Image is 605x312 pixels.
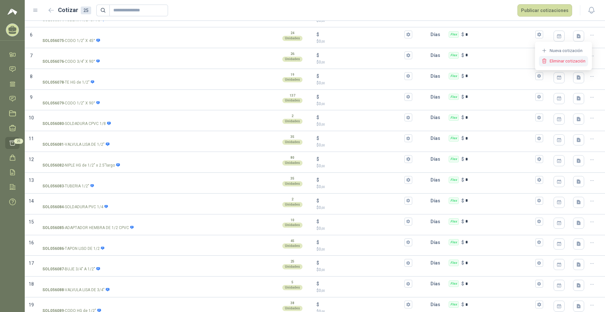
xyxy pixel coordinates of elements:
span: ,00 [321,268,325,272]
button: Flex $ [535,72,543,80]
input: SOL056085-ADAPTADOR HEMBRA DE 1/2 CPVC [42,219,163,224]
button: Flex $ [535,238,543,246]
input: Flex $ [465,157,534,162]
div: Unidades [282,119,302,124]
p: Días [430,194,443,207]
span: 9 [30,95,33,100]
button: Publicar cotizaciones [517,4,572,17]
div: Flex [449,94,459,100]
p: 19 [290,72,294,77]
button: Flex $ [535,301,543,308]
p: Días [430,90,443,103]
button: $$0,00 [404,301,412,308]
input: $$0,00 [320,302,403,307]
p: Días [430,111,443,124]
span: 6 [30,32,33,37]
strong: SOL056081 [42,142,64,148]
input: SOL056076-CODO 3/4" X 90° [42,53,163,58]
div: Flex [449,260,459,266]
input: $$0,00 [320,53,403,58]
div: Unidades [282,36,302,41]
div: Unidades [282,57,302,62]
input: $$0,00 [320,94,403,99]
p: $ [317,225,412,232]
p: 26 [290,51,294,57]
div: Flex [449,197,459,204]
span: 12 [29,157,34,162]
input: Flex $ [465,198,534,203]
input: $$0,00 [320,281,403,286]
span: 25 [14,139,23,144]
input: SOL056080-SOLDADURA CPVC 1/8 [42,115,163,120]
div: Flex [449,135,459,142]
span: ,00 [321,61,325,64]
button: $$0,00 [404,259,412,267]
input: $$0,00 [320,115,403,120]
span: ,00 [321,143,325,147]
span: ,00 [321,164,325,168]
input: Flex $ [465,219,534,224]
strong: SOL056086 [42,246,64,252]
p: $ [317,176,319,183]
p: $ [461,31,464,38]
span: 15 [29,219,34,224]
p: $ [317,156,319,163]
div: Flex [449,31,459,38]
button: $$0,00 [404,197,412,205]
input: SOL056075-CODO 1/2" X 45° [42,32,163,37]
strong: SOL056078 [42,79,64,86]
input: SOL056082-NIPLE HG de 1/2" x 2.5"largo [42,157,163,162]
div: Unidades [282,243,302,249]
p: $ [317,93,319,101]
button: $$0,00 [404,176,412,184]
input: $$0,00 [320,240,403,245]
input: SOL056079-CODO 1/2" X 90° [42,95,163,100]
p: 35 [290,134,294,140]
span: ,00 [321,248,325,251]
p: Días [430,70,443,83]
div: Unidades [282,160,302,166]
span: 17 [29,261,34,266]
p: $ [317,135,319,142]
span: 8 [30,74,33,79]
p: $ [317,142,412,148]
input: Flex $ [465,240,534,245]
input: Flex $ [465,177,534,182]
button: Flex $ [535,93,543,101]
p: $ [461,93,464,101]
p: Días [430,28,443,41]
p: Días [430,256,443,269]
button: $$0,00 [404,155,412,163]
p: 45 [290,238,294,244]
input: Flex $ [465,32,534,37]
span: 0 [319,184,325,189]
div: Flex [449,301,459,308]
p: $ [461,280,464,287]
input: SOL056083-TUBERIA 1/2" [42,178,163,183]
input: SOL056087-BUJE 3/4" A 1/2" [42,261,163,265]
div: Unidades [282,140,302,145]
div: Unidades [282,285,302,290]
input: $$0,00 [320,74,403,78]
div: Unidades [282,306,302,311]
span: ,00 [321,206,325,210]
div: Flex [449,115,459,121]
p: $ [317,301,319,308]
p: 2 [291,114,293,119]
strong: SOL056087 [42,266,64,272]
button: Flex $ [535,155,543,163]
h2: Cotizar [58,6,91,15]
span: ,00 [321,81,325,85]
p: 38 [290,301,294,306]
input: $$0,00 [320,261,403,265]
span: 10 [29,115,34,120]
p: $ [317,163,412,169]
p: $ [317,239,319,246]
span: 0 [319,18,325,23]
button: Flex $ [535,259,543,267]
button: Flex $ [535,218,543,225]
p: $ [317,114,319,121]
strong: SOL056075 [42,38,64,44]
input: Flex $ [465,53,534,58]
p: $ [461,239,464,246]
